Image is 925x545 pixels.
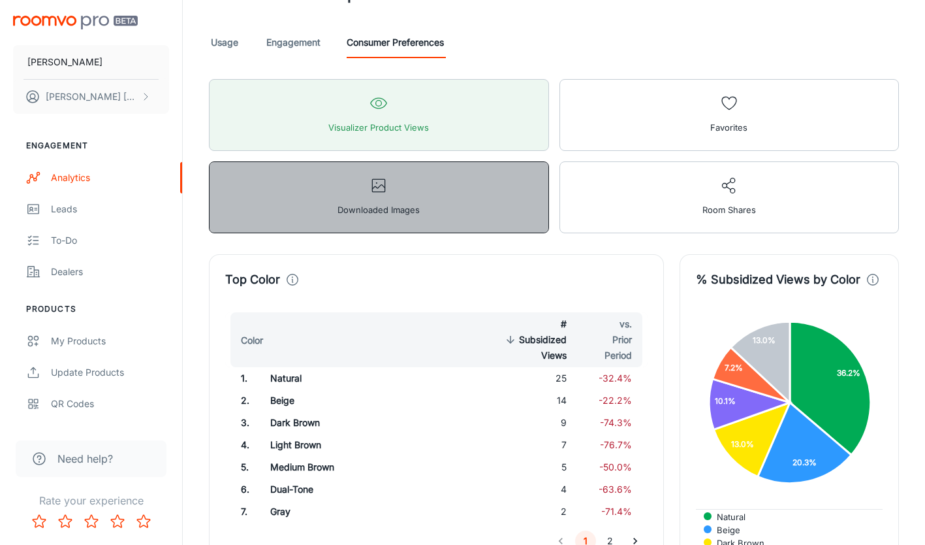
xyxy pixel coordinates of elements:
p: [PERSON_NAME] [27,55,102,69]
td: Dual-Tone [260,478,418,501]
span: -71.4% [601,506,632,517]
span: -76.7% [600,439,632,450]
div: To-do [51,233,169,248]
span: -32.4% [599,372,632,384]
td: 9 [492,412,577,434]
div: My Products [51,334,169,348]
span: Room Shares [702,201,756,218]
td: 4 . [225,434,260,456]
span: Visualizer Product Views [328,119,429,136]
h4: % Subsidized Views by Color [696,271,860,289]
button: Room Shares [559,161,900,233]
td: Natural [260,367,418,389]
img: Roomvo PRO Beta [13,16,138,29]
button: Visualizer Product Views [209,79,549,151]
button: Rate 4 star [104,508,131,535]
span: Favorites [710,119,747,136]
span: Natural [707,511,745,523]
span: -50.0% [599,461,632,472]
td: Gray [260,501,418,523]
a: Engagement [266,27,321,58]
button: Rate 1 star [26,508,52,535]
td: 2 [492,501,577,523]
td: 3 . [225,412,260,434]
h4: Top Color [225,271,280,289]
span: Color [241,333,280,348]
button: Rate 2 star [52,508,78,535]
td: 7 [492,434,577,456]
span: -74.3% [600,417,632,428]
td: Dark Brown [260,412,418,434]
td: 2 . [225,389,260,412]
button: [PERSON_NAME] [PERSON_NAME] [13,80,169,114]
td: 14 [492,389,577,412]
td: Medium Brown [260,456,418,478]
td: 6 . [225,478,260,501]
td: 5 [492,456,577,478]
span: -63.6% [599,484,632,495]
p: [PERSON_NAME] [PERSON_NAME] [46,90,138,104]
button: Rate 5 star [131,508,157,535]
button: Downloaded Images [209,161,549,233]
td: 4 [492,478,577,501]
div: Leads [51,202,169,216]
span: # Subsidized Views [502,316,567,363]
td: 25 [492,367,577,389]
button: [PERSON_NAME] [13,45,169,79]
a: Usage [209,27,240,58]
span: Beige [707,524,740,536]
button: Favorites [559,79,900,151]
div: Analytics [51,171,169,185]
div: Dealers [51,265,169,279]
td: Light Brown [260,434,418,456]
a: Consumer Preferences [347,27,444,58]
td: Beige [260,389,418,412]
td: 7 . [225,501,260,523]
span: Need help? [57,451,113,467]
p: Rate your experience [10,493,172,508]
span: -22.2% [599,395,632,406]
div: QR Codes [51,397,169,411]
span: Downloaded Images [337,201,420,218]
td: 5 . [225,456,260,478]
td: 1 . [225,367,260,389]
button: Rate 3 star [78,508,104,535]
div: Update Products [51,365,169,380]
span: vs. Prior Period [588,316,632,363]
